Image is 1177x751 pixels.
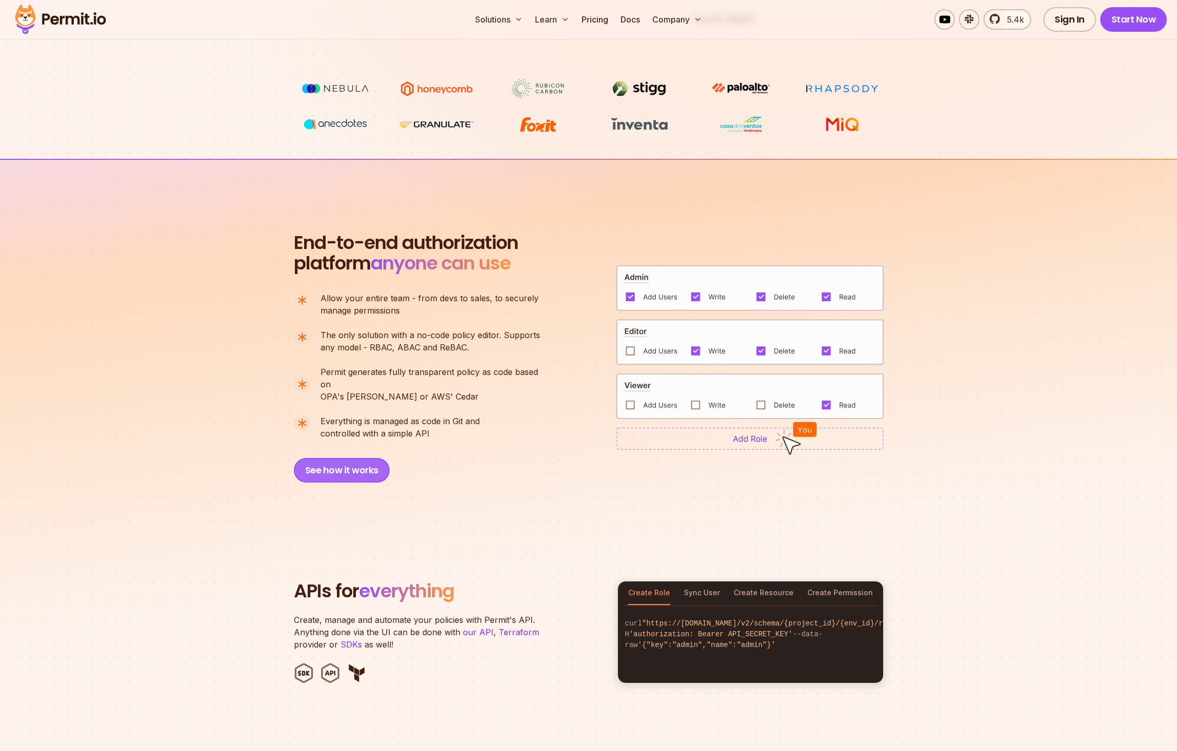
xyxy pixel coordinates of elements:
[618,610,883,659] code: curl -H --data-raw
[616,9,644,30] a: Docs
[1100,7,1167,32] a: Start Now
[500,115,576,134] img: Foxit
[320,415,480,440] p: controlled with a simple API
[297,79,374,98] img: Nebula
[340,639,362,650] a: SDKs
[294,614,550,651] p: Create, manage and automate your policies with Permit's API. Anything done via the UI can be done...
[320,366,549,390] span: Permit generates fully transparent policy as code based on
[807,581,873,605] button: Create Permission
[500,79,576,98] img: Rubicon
[807,116,876,133] img: MIQ
[294,581,605,601] h2: APIs for
[702,115,779,134] img: Casa dos Ventos
[1001,13,1024,26] span: 5.4k
[398,115,475,134] img: Granulate
[294,233,518,253] span: End-to-end authorization
[297,115,374,134] img: vega
[642,619,904,628] span: "https://[DOMAIN_NAME]/v2/schema/{project_id}/{env_id}/roles"
[684,581,720,605] button: Sync User
[294,458,390,483] button: See how it works
[804,79,881,98] img: Rhapsody Health
[371,250,510,276] span: anyone can use
[734,581,794,605] button: Create Resource
[531,9,573,30] button: Learn
[463,627,494,637] a: our API
[294,233,518,274] h2: platform
[320,415,480,427] span: Everything is managed as code in Git and
[628,581,670,605] button: Create Role
[1043,7,1096,32] a: Sign In
[398,79,475,98] img: Honeycomb
[702,79,779,97] img: paloalto
[577,9,612,30] a: Pricing
[629,630,793,638] span: 'authorization: Bearer API_SECRET_KEY'
[601,115,678,133] img: inventa
[320,292,539,317] p: manage permissions
[499,627,539,637] a: Terraform
[648,9,706,30] button: Company
[320,292,539,304] span: Allow your entire team - from devs to sales, to securely
[471,9,527,30] button: Solutions
[601,79,678,98] img: Stigg
[320,329,540,341] span: The only solution with a no-code policy editor. Supports
[10,2,111,37] img: Permit logo
[359,578,454,604] span: everything
[320,329,540,353] p: any model - RBAC, ABAC and ReBAC.
[638,641,776,649] span: '{"key":"admin","name":"admin"}'
[983,9,1031,30] a: 5.4k
[320,366,549,403] p: OPA's [PERSON_NAME] or AWS' Cedar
